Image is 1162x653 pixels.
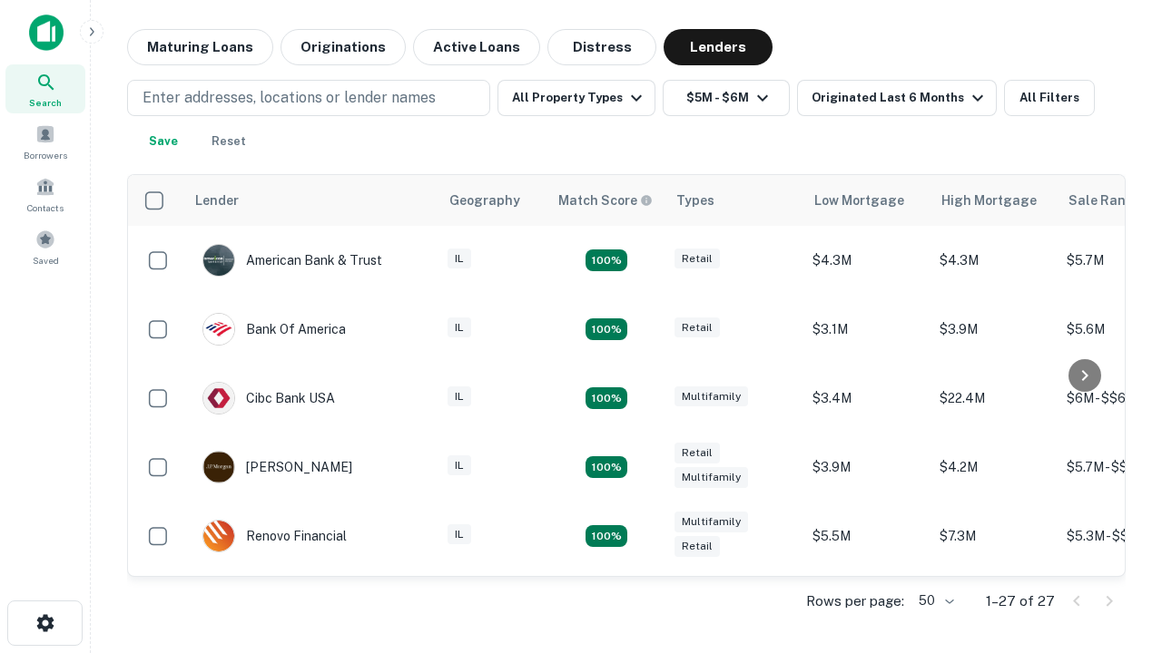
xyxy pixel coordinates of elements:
button: $5M - $6M [663,80,790,116]
td: $3.9M [931,295,1058,364]
div: IL [448,386,471,407]
span: Contacts [27,200,64,215]
td: $4.3M [803,226,931,295]
th: Geography [438,175,547,226]
button: Enter addresses, locations or lender names [127,80,490,116]
div: American Bank & Trust [202,244,382,277]
p: 1–27 of 27 [986,590,1055,612]
div: Cibc Bank USA [202,382,335,414]
h6: Match Score [558,190,649,210]
div: Multifamily [675,386,748,407]
img: picture [203,245,234,276]
th: Capitalize uses an advanced AI algorithm to match your search with the best lender. The match sco... [547,175,665,226]
div: High Mortgage [941,190,1037,211]
p: Enter addresses, locations or lender names [143,87,436,109]
div: IL [448,455,471,476]
button: Reset [200,123,258,160]
div: Matching Properties: 4, hasApolloMatch: undefined [586,387,627,409]
button: Lenders [664,29,773,65]
div: [PERSON_NAME] [202,451,352,483]
div: Retail [675,249,720,269]
img: picture [203,452,234,482]
button: Active Loans [413,29,540,65]
td: $3.4M [803,364,931,433]
th: Lender [184,175,438,226]
div: Retail [675,536,720,557]
button: Originations [281,29,406,65]
button: Distress [547,29,656,65]
div: Matching Properties: 7, hasApolloMatch: undefined [586,249,627,271]
span: Borrowers [24,148,67,162]
div: Matching Properties: 4, hasApolloMatch: undefined [586,318,627,340]
a: Saved [5,222,85,271]
a: Search [5,64,85,113]
p: Rows per page: [806,590,904,612]
button: Originated Last 6 Months [797,80,997,116]
div: Bank Of America [202,313,346,346]
a: Contacts [5,170,85,219]
img: capitalize-icon.png [29,15,64,51]
div: Multifamily [675,467,748,488]
div: Low Mortgage [814,190,904,211]
a: Borrowers [5,117,85,166]
td: $3.1M [931,570,1058,639]
button: Maturing Loans [127,29,273,65]
td: $3.9M [803,433,931,502]
span: Search [29,95,62,110]
img: picture [203,521,234,551]
div: Lender [195,190,239,211]
td: $2.2M [803,570,931,639]
img: picture [203,383,234,414]
td: $7.3M [931,502,1058,570]
div: Matching Properties: 4, hasApolloMatch: undefined [586,525,627,547]
div: IL [448,524,471,545]
div: 50 [911,588,957,614]
div: Retail [675,317,720,338]
td: $3.1M [803,295,931,364]
div: IL [448,317,471,338]
button: All Property Types [497,80,655,116]
td: $4.2M [931,433,1058,502]
div: Matching Properties: 4, hasApolloMatch: undefined [586,456,627,478]
div: Capitalize uses an advanced AI algorithm to match your search with the best lender. The match sco... [558,190,653,210]
div: Multifamily [675,512,748,532]
th: Low Mortgage [803,175,931,226]
td: $22.4M [931,364,1058,433]
th: Types [665,175,803,226]
td: $5.5M [803,502,931,570]
div: Originated Last 6 Months [812,87,989,109]
div: IL [448,249,471,269]
span: Saved [33,253,59,268]
button: Save your search to get updates of matches that match your search criteria. [134,123,192,160]
img: picture [203,314,234,345]
th: High Mortgage [931,175,1058,226]
div: Types [676,190,714,211]
div: Geography [449,190,520,211]
div: Renovo Financial [202,520,347,552]
button: All Filters [1004,80,1095,116]
td: $4.3M [931,226,1058,295]
iframe: Chat Widget [1071,450,1162,537]
div: Retail [675,443,720,463]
